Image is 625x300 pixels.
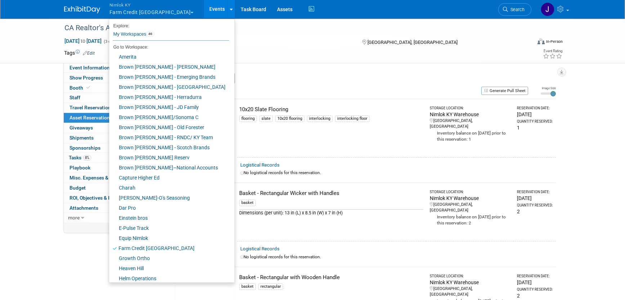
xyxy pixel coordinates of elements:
[64,83,139,93] a: Booth
[517,208,553,215] div: 2
[68,215,80,221] span: more
[240,246,280,251] a: Logistical Records
[64,93,139,103] a: Staff
[80,38,86,44] span: to
[64,49,95,56] td: Tags
[69,155,91,160] span: Tasks
[517,195,553,202] div: [DATE]
[109,263,229,273] a: Heaven Hill
[239,106,423,113] div: 10x20 Slate Flooring
[64,73,139,83] a: Show Progress
[109,213,229,223] a: Einstein bros
[64,173,139,183] a: Misc. Expenses & Credits
[239,283,256,290] div: basket
[275,115,304,122] div: 10x20 flooring
[239,115,257,122] div: flooring
[109,253,229,263] a: Growth Ortho
[110,1,194,9] span: Nimlok KY
[239,274,423,281] div: Basket - Rectangular with Wooden Handle
[517,203,553,208] div: Quantity Reserved:
[109,183,229,193] a: Charah
[430,111,511,118] div: Nimlok KY Warehouse
[64,6,100,13] img: ExhibitDay
[240,170,553,176] div: No logistical records for this reservation.
[109,233,229,243] a: Equip Nimlok
[64,193,139,203] a: ROI, Objectives & ROO
[109,132,229,142] a: Brown [PERSON_NAME] - RNDC/ KY Team
[430,286,511,297] div: [GEOGRAPHIC_DATA], [GEOGRAPHIC_DATA]
[113,28,229,40] a: My Workspaces46
[367,40,457,45] span: [GEOGRAPHIC_DATA], [GEOGRAPHIC_DATA]
[70,95,80,100] span: Staff
[517,279,553,286] div: [DATE]
[109,22,229,28] li: Explore:
[430,195,511,202] div: Nimlok KY Warehouse
[109,243,229,253] a: Farm Credit [GEOGRAPHIC_DATA]
[109,92,229,102] a: Brown [PERSON_NAME] - Herradurra
[430,279,511,286] div: Nimlok KY Warehouse
[481,87,528,95] button: Generate Pull Sheet
[239,200,256,206] div: basket
[517,106,553,111] div: Reservation Date:
[62,22,521,35] div: CA Realtor's Association Convention #2557948
[517,274,553,279] div: Reservation Date:
[70,85,91,91] span: Booth
[64,213,139,223] a: more
[64,38,102,44] span: [DATE] [DATE]
[430,274,511,279] div: Storage Location:
[109,102,229,112] a: Brown [PERSON_NAME] - JD Family
[70,175,126,181] span: Misc. Expenses & Credits
[543,49,562,53] div: Event Rating
[70,205,98,211] span: Attachments
[64,153,139,163] a: Tasks8%
[109,52,229,62] a: Amerita
[64,133,139,143] a: Shipments
[70,115,121,121] span: Asset Reservations
[109,112,229,122] a: Brown [PERSON_NAME]/Sonoma C
[258,283,283,290] div: rectangular
[541,86,556,90] div: Image Size
[239,209,423,216] div: Dimensions (per unit): 13 in (L) x 8.5 in (W) x 7 in (H)
[109,153,229,163] a: Brown [PERSON_NAME] Reserv
[109,273,229,283] a: Helm Operations
[335,115,370,122] div: interlocking floor
[83,155,91,160] span: 8%
[546,39,563,44] div: In-Person
[430,213,511,226] div: Inventory balance on [DATE] prior to this reservation: 2
[70,125,93,131] span: Giveaways
[517,287,553,292] div: Quantity Reserved:
[537,38,545,44] img: Format-Inperson.png
[489,37,563,48] div: Event Format
[70,75,103,81] span: Show Progress
[64,63,139,73] a: Event Information
[430,190,511,195] div: Storage Location:
[508,7,524,12] span: Search
[430,106,511,111] div: Storage Location:
[70,65,110,71] span: Event Information
[64,103,139,113] a: Travel Reservations
[64,203,139,213] a: Attachments
[259,115,273,122] div: slate
[239,190,423,197] div: Basket - Rectangular Wicker with Handles
[498,3,531,16] a: Search
[240,162,280,168] a: Logistical Records
[109,223,229,233] a: E-Pulse Track
[517,119,553,124] div: Quantity Reserved:
[64,163,139,173] a: Playbook
[86,86,90,90] i: Booth reservation complete
[517,190,553,195] div: Reservation Date:
[64,123,139,133] a: Giveaways
[70,185,86,191] span: Budget
[109,122,229,132] a: Brown [PERSON_NAME] - Old Forester
[64,183,139,193] a: Budget
[541,3,554,16] img: Jamie Dunn
[109,203,229,213] a: Dar Pro
[517,292,553,299] div: 2
[83,51,95,56] a: Edit
[64,143,139,153] a: Sponsorships
[70,165,90,171] span: Playbook
[430,202,511,213] div: [GEOGRAPHIC_DATA], [GEOGRAPHIC_DATA]
[70,145,101,151] span: Sponsorships
[109,72,229,82] a: Brown [PERSON_NAME] - Emerging Brands
[430,129,511,142] div: Inventory balance on [DATE] prior to this reservation: 1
